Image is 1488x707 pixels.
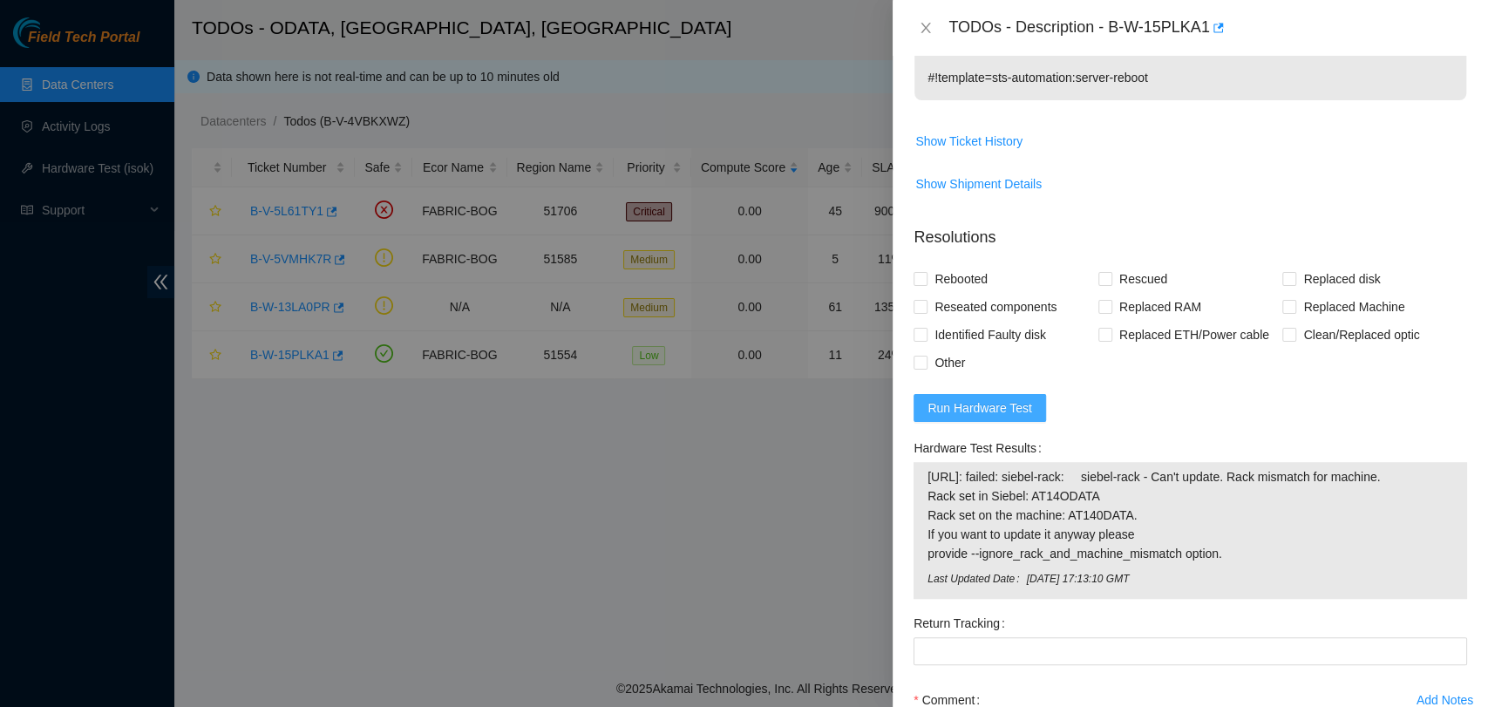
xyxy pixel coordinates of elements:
[914,637,1467,665] input: Return Tracking
[1296,321,1426,349] span: Clean/Replaced optic
[915,174,1042,194] span: Show Shipment Details
[914,212,1467,249] p: Resolutions
[914,20,938,37] button: Close
[915,132,1023,151] span: Show Ticket History
[1296,293,1411,321] span: Replaced Machine
[914,170,1043,198] button: Show Shipment Details
[1112,293,1208,321] span: Replaced RAM
[1027,571,1453,588] span: [DATE] 17:13:10 GMT
[927,321,1053,349] span: Identified Faulty disk
[927,265,995,293] span: Rebooted
[914,609,1012,637] label: Return Tracking
[914,394,1046,422] button: Run Hardware Test
[1296,265,1387,293] span: Replaced disk
[919,21,933,35] span: close
[914,434,1048,462] label: Hardware Test Results
[927,349,972,377] span: Other
[927,467,1453,563] span: [URL]: failed: siebel-rack: siebel-rack - Can't update. Rack mismatch for machine. Rack set in Si...
[948,14,1467,42] div: TODOs - Description - B-W-15PLKA1
[914,127,1023,155] button: Show Ticket History
[927,293,1063,321] span: Reseated components
[1112,321,1276,349] span: Replaced ETH/Power cable
[927,398,1032,418] span: Run Hardware Test
[927,571,1026,588] span: Last Updated Date
[1112,265,1174,293] span: Rescued
[1417,694,1473,706] div: Add Notes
